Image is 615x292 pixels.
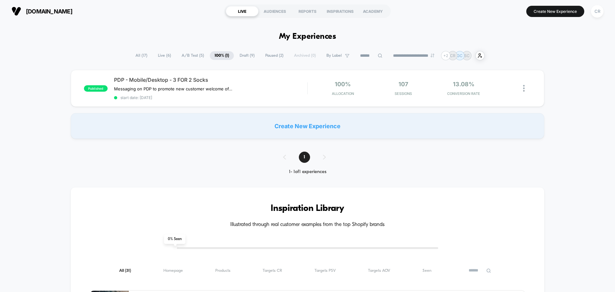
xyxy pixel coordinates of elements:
span: By Label [326,53,342,58]
div: ACADEMY [357,6,389,16]
span: ( 31 ) [125,269,131,273]
img: close [523,85,525,92]
span: 100% ( 1 ) [210,51,234,60]
span: published [84,85,108,92]
h4: Illustrated through real customer examples from the top Shopify brands [90,222,525,228]
h3: Inspiration Library [90,204,525,214]
span: All [119,268,131,273]
p: GC [457,53,463,58]
span: Draft ( 9 ) [235,51,259,60]
span: A/B Test ( 5 ) [177,51,209,60]
img: Visually logo [12,6,21,16]
span: start date: [DATE] [114,95,307,100]
span: Products [215,268,230,273]
span: Targets CR [263,268,282,273]
div: CR [591,5,603,18]
span: Allocation [332,91,354,96]
span: CONVERSION RATE [435,91,492,96]
div: + 2 [441,51,450,60]
span: Targets AOV [368,268,390,273]
div: Create New Experience [71,113,544,139]
span: Sessions [375,91,432,96]
span: Messaging on PDP to promote new customer welcome offer, this only shows to users who have not pur... [114,86,233,91]
button: Create New Experience [526,6,584,17]
div: LIVE [226,6,258,16]
span: 1 [299,152,310,163]
span: Seen [422,268,431,273]
span: 13.08% [453,81,474,88]
span: Homepage [163,268,183,273]
span: 100% [335,81,351,88]
span: 0 % Seen [164,234,185,244]
p: SC [464,53,470,58]
p: CR [450,53,455,58]
span: PDP - Mobile/Desktop - 3 FOR 2 Socks [114,77,307,83]
span: Paused ( 2 ) [260,51,288,60]
span: Live ( 6 ) [153,51,176,60]
h1: My Experiences [279,32,336,41]
span: 107 [398,81,408,88]
button: CR [589,5,605,18]
div: 1 - 1 of 1 experiences [277,169,339,175]
div: INSPIRATIONS [324,6,357,16]
div: REPORTS [291,6,324,16]
span: All ( 17 ) [131,51,152,60]
img: end [430,54,434,57]
span: Targets PSV [315,268,336,273]
button: [DOMAIN_NAME] [10,6,74,16]
span: [DOMAIN_NAME] [26,8,72,15]
div: AUDIENCES [258,6,291,16]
